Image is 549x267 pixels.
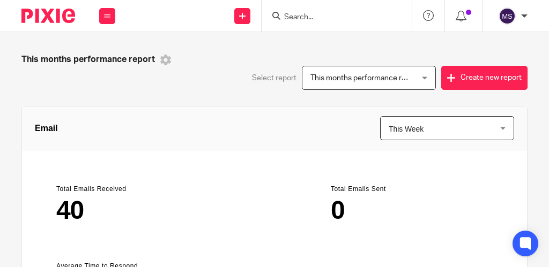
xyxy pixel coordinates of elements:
[499,7,516,25] img: svg%3E
[56,197,218,223] main: 40
[389,125,424,133] span: This Week
[331,197,493,223] main: 0
[35,122,58,135] span: Email
[283,13,380,22] input: Search
[310,74,420,82] span: This months performance report
[252,73,296,83] span: Select report
[21,54,155,66] span: This months performance report
[56,185,218,193] header: Total Emails Received
[21,9,75,23] img: Pixie
[331,185,493,193] header: Total Emails Sent
[441,66,528,90] button: Create new report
